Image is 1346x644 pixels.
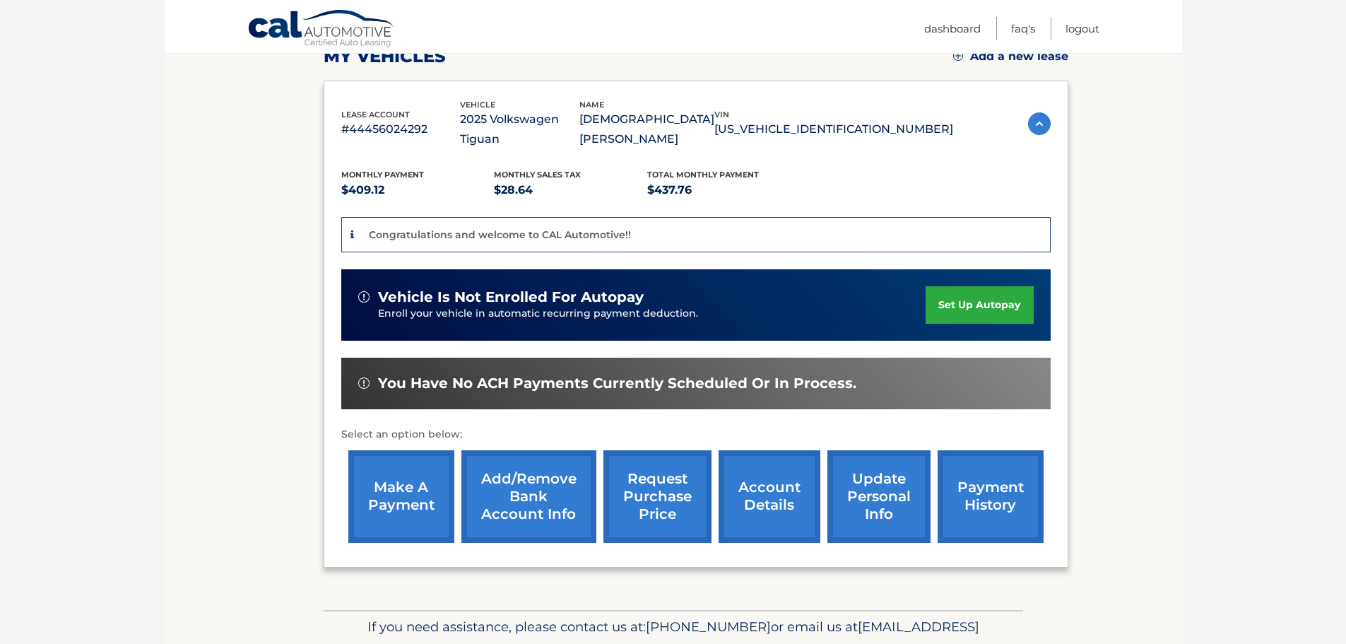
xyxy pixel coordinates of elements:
[341,110,410,119] span: lease account
[579,110,714,149] p: [DEMOGRAPHIC_DATA][PERSON_NAME]
[953,49,1068,64] a: Add a new lease
[603,450,712,543] a: request purchase price
[324,46,446,67] h2: my vehicles
[647,180,801,200] p: $437.76
[378,306,926,322] p: Enroll your vehicle in automatic recurring payment deduction.
[719,450,820,543] a: account details
[341,119,461,139] p: #44456024292
[358,377,370,389] img: alert-white.svg
[494,180,647,200] p: $28.64
[247,9,396,50] a: Cal Automotive
[341,426,1051,443] p: Select an option below:
[378,375,856,392] span: You have no ACH payments currently scheduled or in process.
[1028,112,1051,135] img: accordion-active.svg
[461,450,596,543] a: Add/Remove bank account info
[369,228,631,241] p: Congratulations and welcome to CAL Automotive!!
[714,119,953,139] p: [US_VEHICLE_IDENTIFICATION_NUMBER]
[1065,17,1099,40] a: Logout
[579,100,604,110] span: name
[460,100,495,110] span: vehicle
[460,110,579,149] p: 2025 Volkswagen Tiguan
[647,170,759,180] span: Total Monthly Payment
[827,450,931,543] a: update personal info
[494,170,581,180] span: Monthly sales Tax
[938,450,1044,543] a: payment history
[953,51,963,61] img: add.svg
[348,450,454,543] a: make a payment
[358,291,370,303] img: alert-white.svg
[924,17,981,40] a: Dashboard
[378,288,644,306] span: vehicle is not enrolled for autopay
[714,110,729,119] span: vin
[926,286,1033,324] a: set up autopay
[341,170,424,180] span: Monthly Payment
[1011,17,1035,40] a: FAQ's
[341,180,495,200] p: $409.12
[646,619,771,635] span: [PHONE_NUMBER]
